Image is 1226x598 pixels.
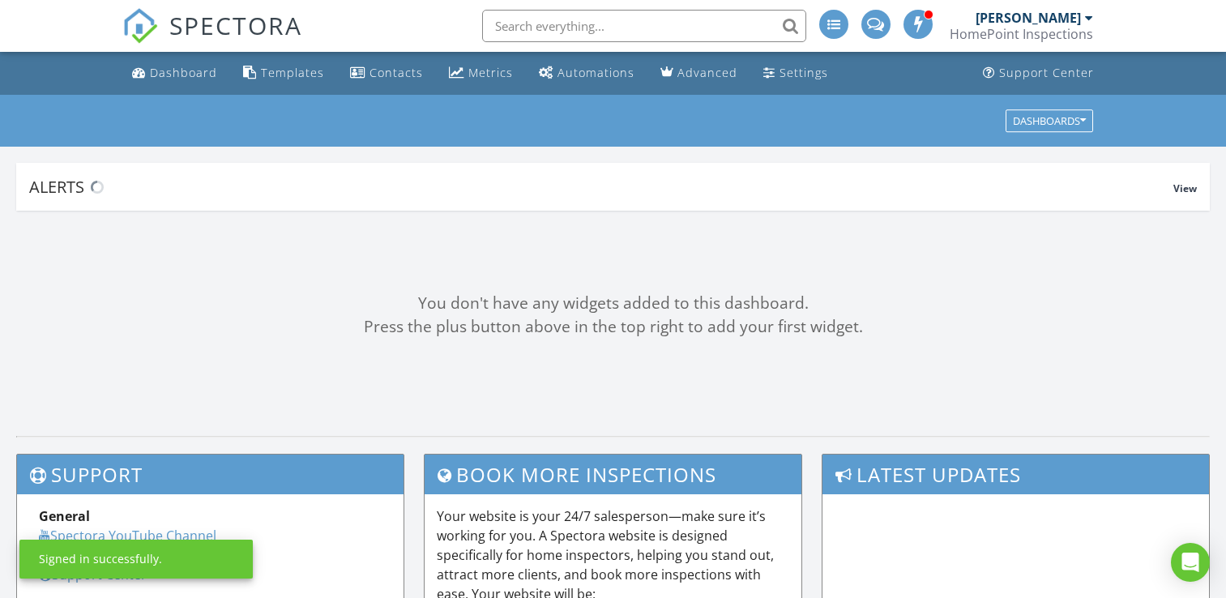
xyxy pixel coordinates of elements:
a: Metrics [442,58,519,88]
div: Press the plus button above in the top right to add your first widget. [16,315,1210,339]
div: Advanced [677,65,737,80]
a: Dashboard [126,58,224,88]
a: Templates [237,58,331,88]
div: Automations [557,65,634,80]
a: Spectora YouTube Channel [39,527,216,545]
div: Support Center [999,65,1094,80]
h3: Book More Inspections [425,455,801,494]
div: Signed in successfully. [39,551,162,567]
span: View [1173,182,1197,195]
button: Dashboards [1006,109,1093,132]
div: HomePoint Inspections [950,26,1093,42]
div: Templates [261,65,324,80]
h3: Latest Updates [822,455,1209,494]
div: Settings [780,65,828,80]
div: Alerts [29,176,1173,198]
a: Support Center [39,566,147,583]
a: SPECTORA [122,22,302,56]
h3: Support [17,455,404,494]
div: You don't have any widgets added to this dashboard. [16,292,1210,315]
div: Dashboard [150,65,217,80]
a: Settings [757,58,835,88]
strong: General [39,507,90,525]
input: Search everything... [482,10,806,42]
a: Support Center [976,58,1100,88]
div: Open Intercom Messenger [1171,543,1210,582]
div: Dashboards [1013,115,1086,126]
div: Contacts [370,65,423,80]
div: Metrics [468,65,513,80]
a: Automations (Advanced) [532,58,641,88]
a: Advanced [654,58,744,88]
a: Contacts [344,58,429,88]
span: SPECTORA [169,8,302,42]
img: The Best Home Inspection Software - Spectora [122,8,158,44]
div: [PERSON_NAME] [976,10,1081,26]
